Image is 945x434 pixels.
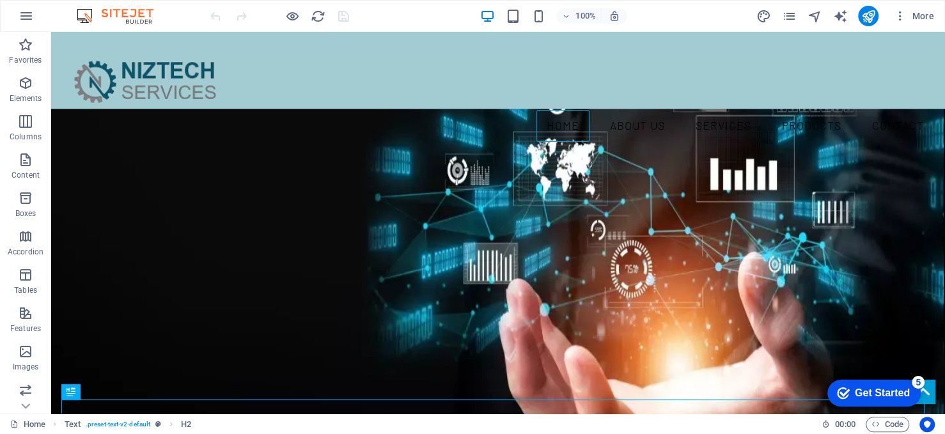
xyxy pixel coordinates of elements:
span: : [844,419,846,429]
button: reload [310,8,325,24]
i: Reload page [311,9,325,24]
p: Features [10,323,41,334]
span: Click to select. Double-click to edit [65,417,81,432]
button: navigator [807,8,822,24]
button: design [756,8,771,24]
h6: Session time [822,417,855,432]
p: Boxes [15,208,36,219]
p: Columns [10,132,42,142]
h6: 100% [575,8,596,24]
i: Design (Ctrl+Alt+Y) [756,9,770,24]
button: text_generator [832,8,848,24]
button: Click here to leave preview mode and continue editing [285,8,300,24]
button: pages [781,8,797,24]
span: Click to select. Double-click to edit [181,417,191,432]
button: Usercentrics [919,417,935,432]
button: More [889,6,939,26]
span: Code [871,417,903,432]
i: Navigator [807,9,822,24]
i: AI Writer [832,9,847,24]
p: Tables [14,285,37,295]
div: 5 [95,3,107,15]
img: Editor Logo [74,8,169,24]
button: publish [858,6,879,26]
p: Accordion [8,247,43,257]
i: Publish [861,9,875,24]
a: Click to cancel selection. Double-click to open Pages [10,417,45,432]
i: Pages (Ctrl+Alt+S) [781,9,796,24]
div: Get Started [38,14,93,26]
p: Favorites [9,55,42,65]
p: Content [12,170,40,180]
p: Images [13,362,39,372]
span: 00 00 [835,417,855,432]
span: More [894,10,934,22]
i: On resize automatically adjust zoom level to fit chosen device. [609,10,620,22]
div: Get Started 5 items remaining, 0% complete [10,6,104,33]
i: This element is a customizable preset [155,421,161,428]
button: 100% [556,8,602,24]
span: . preset-text-v2-default [86,417,150,432]
p: Elements [10,93,42,104]
button: Code [866,417,909,432]
nav: breadcrumb [65,417,192,432]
